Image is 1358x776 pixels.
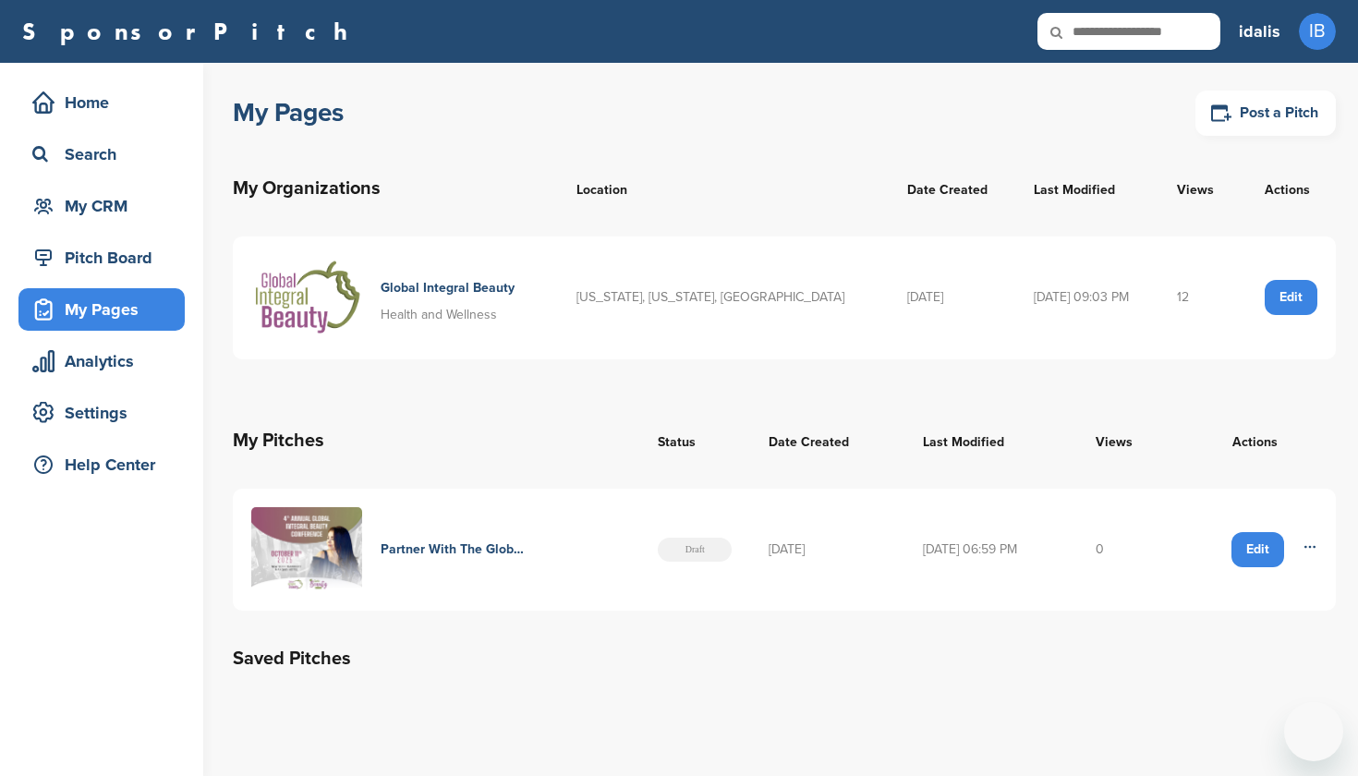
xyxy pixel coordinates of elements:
th: My Pitches [233,407,639,474]
h4: Partner With The Global Leaders In Aesthetics [381,540,524,560]
div: My CRM [28,189,185,223]
a: idalis [1239,11,1280,52]
th: Date Created [889,155,1016,222]
a: SponsorPitch [22,19,359,43]
th: My Organizations [233,155,558,222]
div: My Pages [28,293,185,326]
th: Actions [1239,155,1336,222]
span: Health and Wellness [381,307,497,322]
span: Draft [658,538,732,562]
iframe: Button to launch messaging window [1284,702,1343,761]
div: Settings [28,396,185,430]
div: Analytics [28,345,185,378]
td: [DATE] [750,489,904,612]
a: Search [18,133,185,176]
th: Actions [1174,407,1336,474]
a: My Pages [18,288,185,331]
th: Status [639,407,750,474]
a: My CRM [18,185,185,227]
td: [DATE] [889,236,1016,359]
div: Pitch Board [28,241,185,274]
div: Search [28,138,185,171]
th: Last Modified [904,407,1077,474]
div: Help Center [28,448,185,481]
a: Help Center [18,443,185,486]
th: Last Modified [1015,155,1158,222]
th: Views [1158,155,1239,222]
h1: My Pages [233,96,344,129]
a: Edit [1265,280,1317,315]
a: Sponsors program 2025 01 Partner With The Global Leaders In Aesthetics [251,507,621,593]
th: Views [1077,407,1174,474]
img: Sponsors program 2025 01 [251,507,362,593]
th: Location [558,155,889,222]
a: Analytics [18,340,185,382]
span: IB [1299,13,1336,50]
a: Logo global integral beauty Global Integral Beauty Health and Wellness [251,255,540,341]
h3: idalis [1239,18,1280,44]
h2: Saved Pitches [233,644,1336,673]
a: Edit [1231,532,1284,567]
h4: Global Integral Beauty [381,278,515,298]
th: Date Created [750,407,904,474]
a: Post a Pitch [1195,91,1336,136]
td: 12 [1158,236,1239,359]
td: [DATE] 09:03 PM [1015,236,1158,359]
a: Home [18,81,185,124]
td: 0 [1077,489,1174,612]
td: [DATE] 06:59 PM [904,489,1077,612]
td: [US_STATE], [US_STATE], [GEOGRAPHIC_DATA] [558,236,889,359]
a: Settings [18,392,185,434]
a: Pitch Board [18,236,185,279]
div: Home [28,86,185,119]
img: Logo global integral beauty [251,255,362,341]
